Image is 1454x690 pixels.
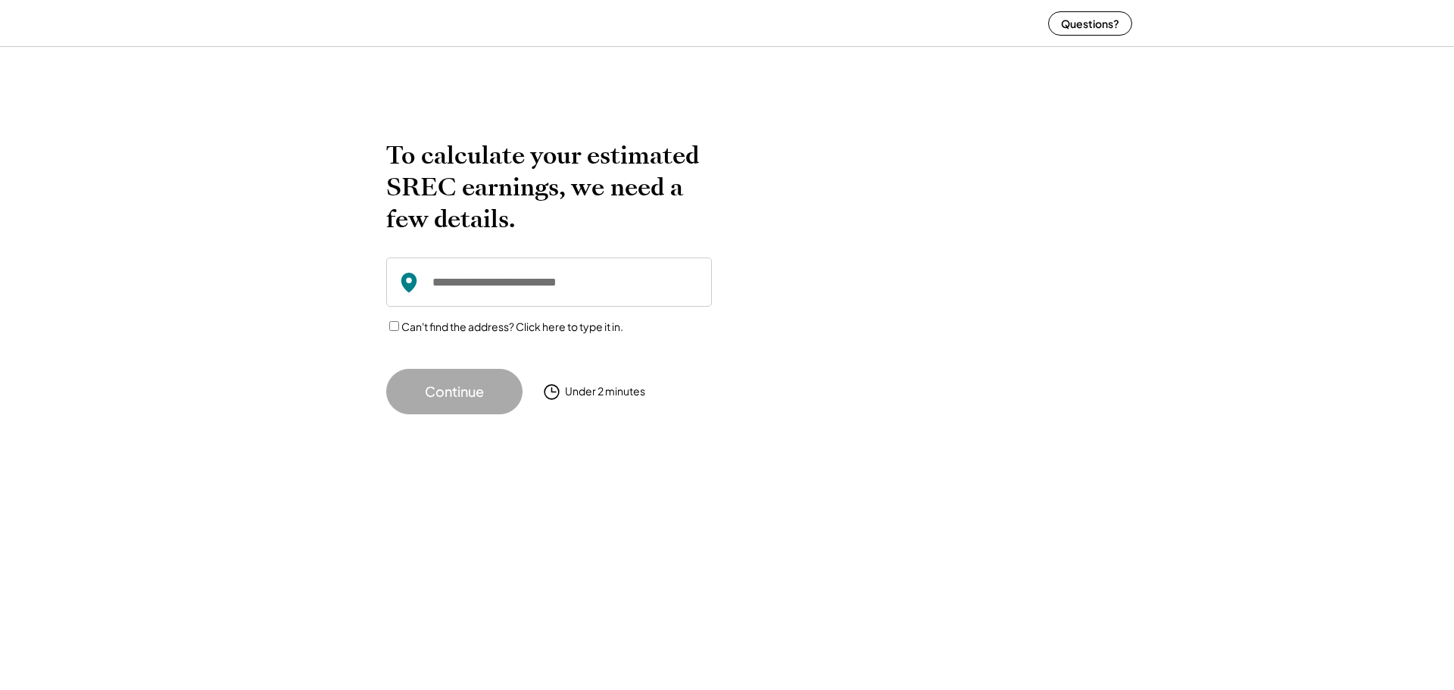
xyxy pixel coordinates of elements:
[322,3,428,43] img: yH5BAEAAAAALAAAAAABAAEAAAIBRAA7
[565,384,645,399] div: Under 2 minutes
[1048,11,1132,36] button: Questions?
[386,369,523,414] button: Continue
[750,139,1045,382] img: yH5BAEAAAAALAAAAAABAAEAAAIBRAA7
[386,139,712,235] h2: To calculate your estimated SREC earnings, we need a few details.
[401,320,623,333] label: Can't find the address? Click here to type it in.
